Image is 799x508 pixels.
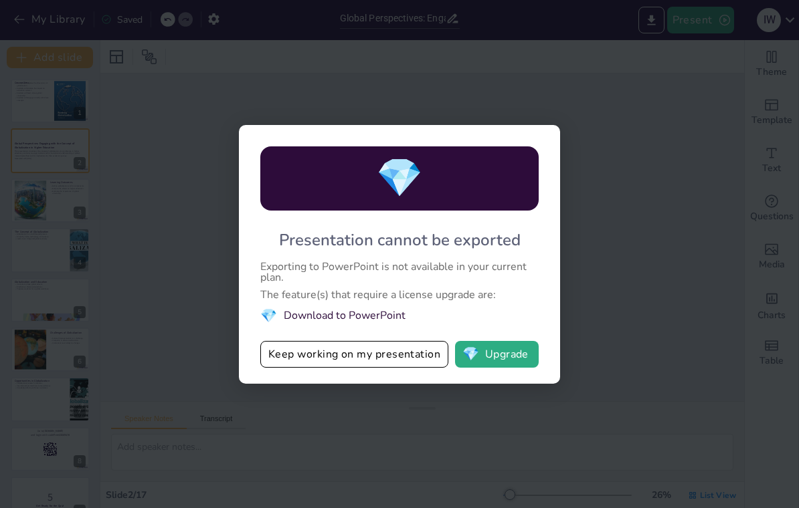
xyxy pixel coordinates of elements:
[260,261,539,283] div: Exporting to PowerPoint is not available in your current plan.
[455,341,539,368] button: diamondUpgrade
[260,307,277,325] span: diamond
[462,348,479,361] span: diamond
[260,341,448,368] button: Keep working on my presentation
[279,229,521,251] div: Presentation cannot be exported
[376,152,423,204] span: diamond
[260,289,539,300] div: The feature(s) that require a license upgrade are:
[260,307,539,325] li: Download to PowerPoint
